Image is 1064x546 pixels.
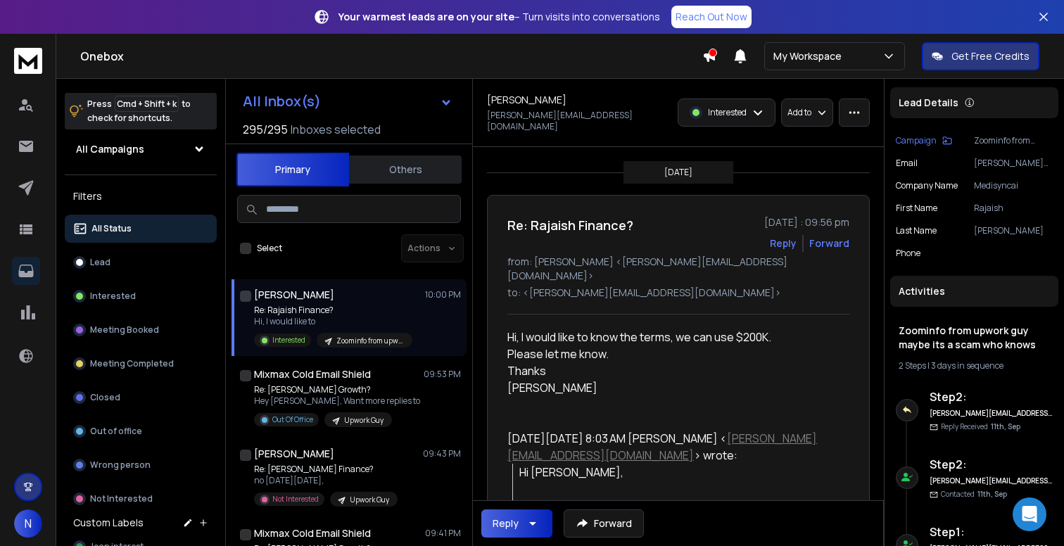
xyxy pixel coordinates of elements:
[254,316,412,327] p: Hi, I would like to
[922,42,1039,70] button: Get Free Credits
[90,426,142,437] p: Out of office
[899,360,1050,372] div: |
[254,305,412,316] p: Re: Rajaish Finance?
[507,430,838,464] div: [DATE][DATE] 8:03 AM [PERSON_NAME] < > wrote:
[344,415,384,426] p: Upwork Guy
[424,369,461,380] p: 09:53 PM
[254,526,371,540] h1: Mixmax Cold Email Shield
[930,388,1053,405] h6: Step 2 :
[272,494,319,504] p: Not Interested
[931,360,1003,372] span: 3 days in sequence
[890,276,1058,307] div: Activities
[899,324,1050,352] h1: Zoominfo from upwork guy maybe its a scam who knows
[507,255,849,283] p: from: [PERSON_NAME] <[PERSON_NAME][EMAIL_ADDRESS][DOMAIN_NAME]>
[896,248,920,259] p: Phone
[254,384,420,395] p: Re: [PERSON_NAME] Growth?
[507,362,838,379] div: Thanks
[73,516,144,530] h3: Custom Labels
[773,49,847,63] p: My Workspace
[254,367,371,381] h1: Mixmax Cold Email Shield
[664,167,692,178] p: [DATE]
[974,203,1053,214] p: Rajaish
[87,97,191,125] p: Press to check for shortcuts.
[65,383,217,412] button: Closed
[91,223,132,234] p: All Status
[65,350,217,378] button: Meeting Completed
[507,215,633,235] h1: Re: Rajaish Finance?
[974,180,1053,191] p: Medisyncai
[564,509,644,538] button: Forward
[232,87,464,115] button: All Inbox(s)
[291,121,381,138] h3: Inboxes selected
[14,509,42,538] button: N
[350,495,389,505] p: Upwork Guy
[809,236,849,250] div: Forward
[896,203,937,214] p: First Name
[257,243,282,254] label: Select
[770,236,797,250] button: Reply
[708,107,747,118] p: Interested
[425,528,461,539] p: 09:41 PM
[930,523,1053,540] h6: Step 1 :
[487,110,669,132] p: [PERSON_NAME][EMAIL_ADDRESS][DOMAIN_NAME]
[899,96,958,110] p: Lead Details
[65,135,217,163] button: All Campaigns
[14,48,42,74] img: logo
[65,451,217,479] button: Wrong person
[254,447,334,461] h1: [PERSON_NAME]
[507,345,838,362] div: Please let me know.
[764,215,849,229] p: [DATE] : 09:56 pm
[336,336,404,346] p: Zoominfo from upwork guy maybe its a scam who knows
[671,6,752,28] a: Reach Out Now
[676,10,747,24] p: Reach Out Now
[425,289,461,300] p: 10:00 PM
[787,107,811,118] p: Add to
[507,329,838,413] div: Hi, I would like to know the terms, we can use $200K.
[930,476,1053,486] h6: [PERSON_NAME][EMAIL_ADDRESS][DOMAIN_NAME]
[896,158,918,169] p: Email
[1013,497,1046,531] div: Open Intercom Messenger
[90,358,174,369] p: Meeting Completed
[493,516,519,531] div: Reply
[930,408,1053,419] h6: [PERSON_NAME][EMAIL_ADDRESS][DOMAIN_NAME]
[338,10,660,24] p: – Turn visits into conversations
[338,10,514,23] strong: Your warmest leads are on your site
[977,489,1007,499] span: 11th, Sep
[896,135,952,146] button: Campaign
[941,421,1020,432] p: Reply Received
[90,392,120,403] p: Closed
[507,286,849,300] p: to: <[PERSON_NAME][EMAIL_ADDRESS][DOMAIN_NAME]>
[487,93,566,107] h1: [PERSON_NAME]
[974,135,1053,146] p: Zoominfo from upwork guy maybe its a scam who knows
[254,464,398,475] p: Re: [PERSON_NAME] Finance?
[65,248,217,277] button: Lead
[115,96,179,112] span: Cmd + Shift + k
[991,421,1020,431] span: 11th, Sep
[272,414,313,425] p: Out Of Office
[90,459,151,471] p: Wrong person
[65,417,217,445] button: Out of office
[243,121,288,138] span: 295 / 295
[423,448,461,459] p: 09:43 PM
[65,485,217,513] button: Not Interested
[481,509,552,538] button: Reply
[896,180,958,191] p: Company Name
[236,153,349,186] button: Primary
[65,316,217,344] button: Meeting Booked
[90,324,159,336] p: Meeting Booked
[896,135,937,146] p: Campaign
[65,282,217,310] button: Interested
[243,94,321,108] h1: All Inbox(s)
[974,158,1053,169] p: [PERSON_NAME][EMAIL_ADDRESS][DOMAIN_NAME]
[76,142,144,156] h1: All Campaigns
[65,215,217,243] button: All Status
[899,360,926,372] span: 2 Steps
[974,225,1053,236] p: [PERSON_NAME]
[254,288,334,302] h1: [PERSON_NAME]
[65,186,217,206] h3: Filters
[930,456,1053,473] h6: Step 2 :
[349,154,462,185] button: Others
[90,257,110,268] p: Lead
